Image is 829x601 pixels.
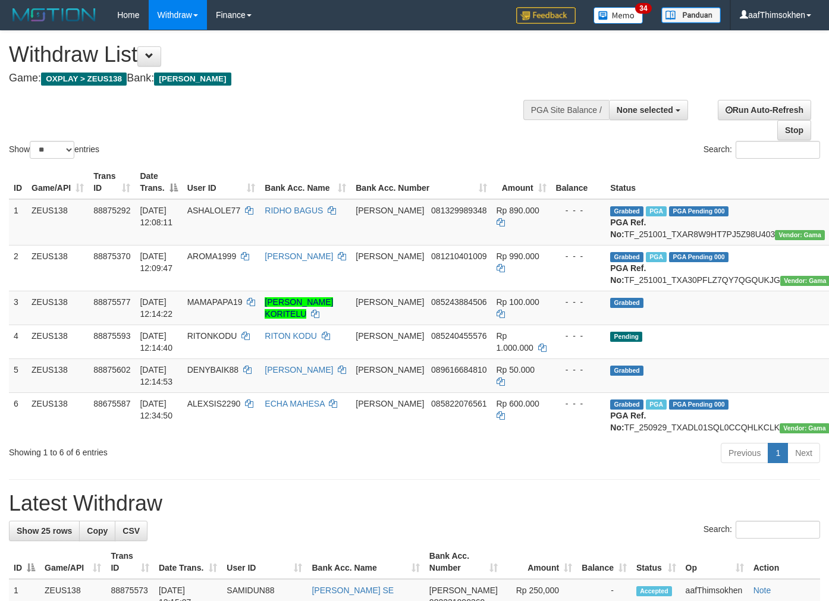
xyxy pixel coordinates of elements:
th: Balance: activate to sort column ascending [577,545,632,579]
span: Grabbed [610,206,643,216]
img: Feedback.jpg [516,7,576,24]
img: MOTION_logo.png [9,6,99,24]
span: Pending [610,332,642,342]
label: Search: [704,521,820,539]
span: Grabbed [610,399,643,410]
span: Accepted [636,586,672,596]
th: Action [749,545,820,579]
td: ZEUS138 [27,325,89,358]
td: ZEUS138 [27,392,89,438]
span: [PERSON_NAME] [356,297,424,307]
span: 88875602 [93,365,130,375]
select: Showentries [30,141,74,159]
th: User ID: activate to sort column ascending [183,165,260,199]
div: PGA Site Balance / [523,100,609,120]
a: Note [753,586,771,595]
label: Show entries [9,141,99,159]
span: [DATE] 12:14:40 [140,331,172,353]
span: CSV [123,526,140,536]
th: User ID: activate to sort column ascending [222,545,307,579]
span: [PERSON_NAME] [429,586,498,595]
span: [DATE] 12:14:22 [140,297,172,319]
h1: Latest Withdraw [9,492,820,515]
span: Rp 50.000 [497,365,535,375]
span: [PERSON_NAME] [356,251,424,261]
td: ZEUS138 [27,358,89,392]
div: Showing 1 to 6 of 6 entries [9,442,337,458]
a: Show 25 rows [9,521,80,541]
span: 34 [635,3,651,14]
span: Rp 990.000 [497,251,539,261]
span: Grabbed [610,252,643,262]
th: Trans ID: activate to sort column ascending [89,165,135,199]
h4: Game: Bank: [9,73,541,84]
span: Grabbed [610,366,643,376]
b: PGA Ref. No: [610,263,646,285]
th: Date Trans.: activate to sort column ascending [154,545,222,579]
span: Copy 085243884506 to clipboard [431,297,486,307]
span: Grabbed [610,298,643,308]
span: OXPLAY > ZEUS138 [41,73,127,86]
th: Bank Acc. Number: activate to sort column ascending [351,165,491,199]
th: Amount: activate to sort column ascending [492,165,551,199]
span: [DATE] 12:34:50 [140,399,172,420]
b: PGA Ref. No: [610,411,646,432]
span: 88675587 [93,399,130,408]
a: Copy [79,521,115,541]
a: [PERSON_NAME] KORITELU [265,297,333,319]
a: RITON KODU [265,331,317,341]
span: [DATE] 12:09:47 [140,251,172,273]
span: Vendor URL: https://trx31.1velocity.biz [775,230,825,240]
span: [PERSON_NAME] [356,206,424,215]
span: 88875593 [93,331,130,341]
a: CSV [115,521,147,541]
div: - - - [556,204,601,216]
th: Bank Acc. Name: activate to sort column ascending [260,165,351,199]
img: panduan.png [661,7,721,23]
span: Rp 100.000 [497,297,539,307]
span: PGA Pending [669,399,728,410]
span: 88875577 [93,297,130,307]
span: DENYBAIK88 [187,365,238,375]
span: Copy 081329989348 to clipboard [431,206,486,215]
span: Copy [87,526,108,536]
td: 5 [9,358,27,392]
div: - - - [556,330,601,342]
label: Search: [704,141,820,159]
th: Trans ID: activate to sort column ascending [106,545,153,579]
span: Rp 890.000 [497,206,539,215]
span: RITONKODU [187,331,237,341]
span: [DATE] 12:14:53 [140,365,172,386]
span: [PERSON_NAME] [154,73,231,86]
span: [PERSON_NAME] [356,331,424,341]
td: 3 [9,291,27,325]
span: Copy 089616684810 to clipboard [431,365,486,375]
th: Bank Acc. Name: activate to sort column ascending [307,545,424,579]
span: PGA Pending [669,206,728,216]
a: Previous [721,443,768,463]
span: ALEXSIS2290 [187,399,241,408]
a: Next [787,443,820,463]
span: Show 25 rows [17,526,72,536]
span: Marked by aafanarl [646,252,667,262]
a: Run Auto-Refresh [718,100,811,120]
a: 1 [768,443,788,463]
td: 6 [9,392,27,438]
div: - - - [556,296,601,308]
td: ZEUS138 [27,291,89,325]
span: [DATE] 12:08:11 [140,206,172,227]
th: Amount: activate to sort column ascending [503,545,577,579]
td: 4 [9,325,27,358]
a: RIDHO BAGUS [265,206,323,215]
th: Status: activate to sort column ascending [632,545,681,579]
th: Balance [551,165,606,199]
span: PGA Pending [669,252,728,262]
span: Rp 1.000.000 [497,331,533,353]
span: Copy 085240455576 to clipboard [431,331,486,341]
a: ECHA MAHESA [265,399,324,408]
span: [PERSON_NAME] [356,365,424,375]
span: 88875292 [93,206,130,215]
span: [PERSON_NAME] [356,399,424,408]
span: MAMAPAPA19 [187,297,243,307]
div: - - - [556,250,601,262]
